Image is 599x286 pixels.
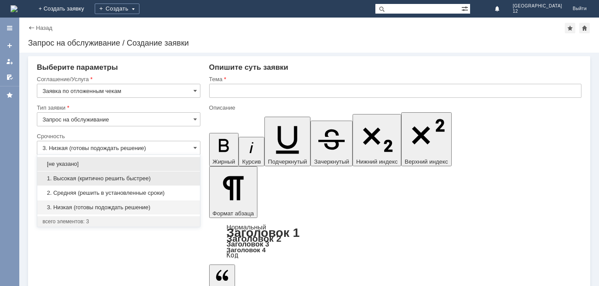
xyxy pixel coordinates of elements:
button: Формат абзаца [209,166,257,218]
span: 3. Низкая (готовы подождать решение) [43,204,195,211]
div: Соглашение/Услуга [37,76,199,82]
span: Опишите суть заявки [209,63,289,71]
span: [не указано] [43,161,195,168]
a: Перейти на домашнюю страницу [11,5,18,12]
a: Заголовок 4 [227,246,266,254]
a: Назад [36,25,52,31]
span: Курсив [242,158,261,165]
div: Добавить в избранное [565,23,575,33]
a: Мои заявки [3,54,17,68]
button: Верхний индекс [401,112,452,166]
span: Верхний индекс [405,158,448,165]
span: Формат абзаца [213,210,254,217]
button: Подчеркнутый [264,117,310,166]
div: Формат абзаца [209,224,581,258]
a: Создать заявку [3,39,17,53]
span: 1. Высокая (критично решить быстрее) [43,175,195,182]
div: Запрос на обслуживание / Создание заявки [28,39,590,47]
div: Тип заявки [37,105,199,111]
div: Тема [209,76,580,82]
span: Подчеркнутый [268,158,307,165]
a: Нормальный [227,223,266,231]
button: Нижний индекс [353,114,401,166]
div: Срочность [37,133,199,139]
span: Жирный [213,158,235,165]
div: Создать [95,4,139,14]
a: Код [227,251,239,259]
button: Зачеркнутый [310,121,353,166]
a: Заголовок 3 [227,240,269,248]
img: logo [11,5,18,12]
button: Жирный [209,133,239,166]
span: 12 [513,9,562,14]
button: Курсив [239,137,264,166]
div: всего элементов: 3 [43,218,195,225]
span: Нижний индекс [356,158,398,165]
span: Зачеркнутый [314,158,349,165]
a: Мои согласования [3,70,17,84]
span: [GEOGRAPHIC_DATA] [513,4,562,9]
a: Заголовок 2 [227,233,282,243]
span: Выберите параметры [37,63,118,71]
span: Расширенный поиск [461,4,470,12]
span: 2. Средняя (решить в установленные сроки) [43,189,195,197]
div: Описание [209,105,580,111]
a: Заголовок 1 [227,226,300,240]
div: Сделать домашней страницей [579,23,590,33]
